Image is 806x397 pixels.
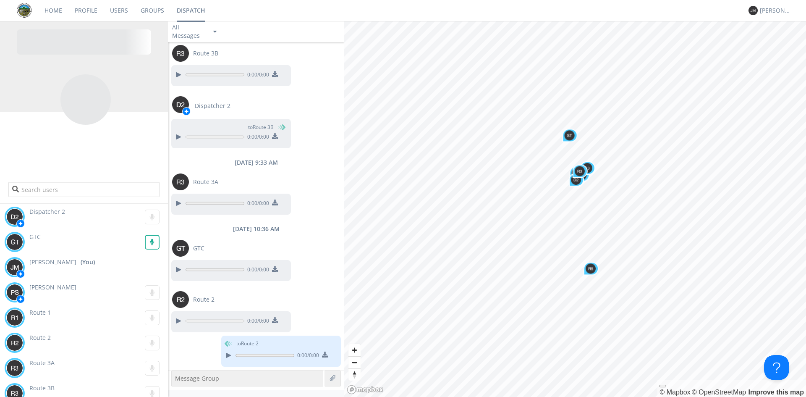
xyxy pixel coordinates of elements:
[29,233,41,241] span: GTC
[586,263,596,273] img: 373638.png
[172,291,189,308] img: 373638.png
[168,158,344,167] div: [DATE] 9:33 AM
[244,71,269,80] span: 0:00 / 0:00
[348,369,361,381] span: Reset bearing to north
[569,173,584,187] div: Map marker
[575,169,590,182] div: Map marker
[29,308,51,316] span: Route 1
[29,334,51,342] span: Route 2
[764,355,789,380] iframe: Toggle Customer Support
[8,182,160,197] input: Search users
[172,174,189,190] img: 373638.png
[6,360,23,376] img: 373638.png
[6,234,23,250] img: 373638.png
[272,200,278,205] img: download media button
[193,178,218,186] span: Route 3A
[17,3,32,18] img: eaff3883dddd41549c1c66aca941a5e6
[6,309,23,326] img: 373638.png
[29,384,55,392] span: Route 3B
[748,389,804,396] a: Map feedback
[272,133,278,139] img: download media button
[172,240,189,257] img: 373638.png
[347,385,384,394] a: Mapbox logo
[348,356,361,368] button: Zoom out
[244,317,269,326] span: 0:00 / 0:00
[570,166,585,180] div: Map marker
[29,359,55,367] span: Route 3A
[563,129,578,142] div: Map marker
[573,165,588,178] div: Map marker
[571,175,581,185] img: 373638.png
[193,295,215,304] span: Route 2
[193,244,204,252] span: GTC
[29,208,65,216] span: Dispatcher 2
[6,259,23,276] img: 373638.png
[6,284,23,301] img: 373638.png
[172,96,189,113] img: 373638.png
[272,266,278,272] img: download media button
[322,352,328,358] img: download media button
[760,6,791,15] div: [PERSON_NAME]
[195,102,230,110] span: Dispatcher 2
[244,266,269,275] span: 0:00 / 0:00
[748,6,758,15] img: 373638.png
[565,130,575,140] img: 373638.png
[244,200,269,209] span: 0:00 / 0:00
[576,170,586,180] img: 373638.png
[575,166,585,176] img: 373638.png
[348,368,361,381] button: Reset bearing to north
[172,45,189,62] img: 373638.png
[81,258,95,266] div: (You)
[213,31,217,33] img: caret-down-sm.svg
[572,168,582,178] img: 373638.png
[348,344,361,356] button: Zoom in
[582,163,592,173] img: 373638.png
[248,124,274,131] span: to Route 3B
[574,168,589,182] div: Map marker
[272,71,278,77] img: download media button
[272,317,278,323] img: download media button
[580,161,595,175] div: Map marker
[29,258,76,266] span: [PERSON_NAME]
[172,23,206,40] div: All Messages
[6,208,23,225] img: 373638.png
[659,385,666,387] button: Toggle attribution
[193,49,218,58] span: Route 3B
[344,21,806,397] canvas: Map
[236,340,259,347] span: to Route 2
[244,133,269,142] span: 0:00 / 0:00
[584,262,599,275] div: Map marker
[294,352,319,361] span: 0:00 / 0:00
[168,225,344,233] div: [DATE] 10:36 AM
[659,389,690,396] a: Mapbox
[6,334,23,351] img: 373638.png
[29,283,76,291] span: [PERSON_NAME]
[692,389,746,396] a: OpenStreetMap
